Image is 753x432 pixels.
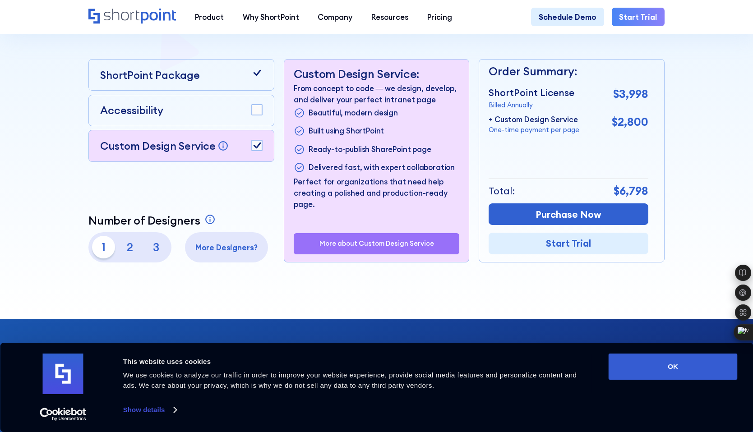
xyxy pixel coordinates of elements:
[614,183,648,200] p: $6,798
[418,8,462,27] a: Pricing
[243,11,299,23] div: Why ShortPoint
[100,102,163,118] p: Accessibility
[294,176,460,210] p: Perfect for organizations that need help creating a polished and production-ready page.
[100,67,200,83] p: ShortPoint Package
[145,236,167,258] p: 3
[123,371,577,389] span: We use cookies to analyze our traffic in order to improve your website experience, provide social...
[489,184,515,198] p: Total:
[489,100,574,110] p: Billed Annually
[309,161,455,174] p: Delivered fast, with expert collaboration
[309,107,398,119] p: Beautiful, modern design
[123,356,588,367] div: This website uses cookies
[43,354,83,394] img: logo
[613,86,648,103] p: $3,998
[612,8,665,27] a: Start Trial
[88,214,217,227] a: Number of Designers
[233,8,309,27] a: Why ShortPoint
[123,403,176,417] a: Show details
[189,242,264,253] p: More Designers?
[318,11,352,23] div: Company
[88,214,200,227] p: Number of Designers
[609,354,738,380] button: OK
[294,83,460,105] p: From concept to code — we design, develop, and deliver your perfect intranet page
[309,125,384,138] p: Built using ShortPoint
[294,67,460,81] p: Custom Design Service:
[489,86,574,100] p: ShortPoint License
[308,8,362,27] a: Company
[371,11,408,23] div: Resources
[489,114,579,125] p: + Custom Design Service
[531,8,604,27] a: Schedule Demo
[612,114,648,131] p: $2,800
[100,139,216,152] p: Custom Design Service
[88,9,176,25] a: Home
[362,8,418,27] a: Resources
[489,125,579,135] p: One-time payment per page
[427,11,452,23] div: Pricing
[309,143,431,156] p: Ready-to-publish SharePoint page
[195,11,224,23] div: Product
[489,233,648,254] a: Start Trial
[489,63,648,80] p: Order Summary:
[489,203,648,225] a: Purchase Now
[23,408,102,421] a: Usercentrics Cookiebot - opens in a new window
[92,236,115,258] p: 1
[119,236,141,258] p: 2
[319,240,434,248] a: More about Custom Design Service
[185,8,233,27] a: Product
